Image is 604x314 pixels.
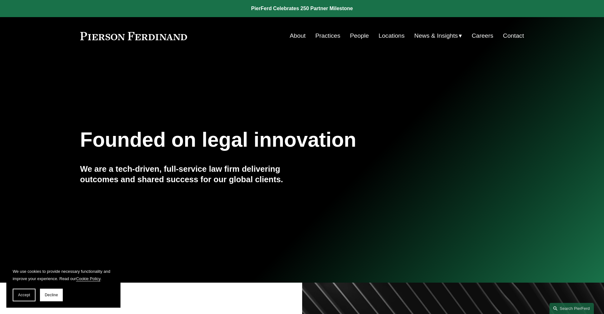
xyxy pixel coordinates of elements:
[503,30,524,42] a: Contact
[549,303,594,314] a: Search this site
[13,268,114,282] p: We use cookies to provide necessary functionality and improve your experience. Read our .
[290,30,306,42] a: About
[45,293,58,297] span: Decline
[350,30,369,42] a: People
[315,30,340,42] a: Practices
[414,30,458,42] span: News & Insights
[40,289,63,301] button: Decline
[76,276,101,281] a: Cookie Policy
[13,289,36,301] button: Accept
[80,128,450,151] h1: Founded on legal innovation
[414,30,462,42] a: folder dropdown
[472,30,493,42] a: Careers
[18,293,30,297] span: Accept
[6,261,120,308] section: Cookie banner
[80,164,302,184] h4: We are a tech-driven, full-service law firm delivering outcomes and shared success for our global...
[379,30,405,42] a: Locations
